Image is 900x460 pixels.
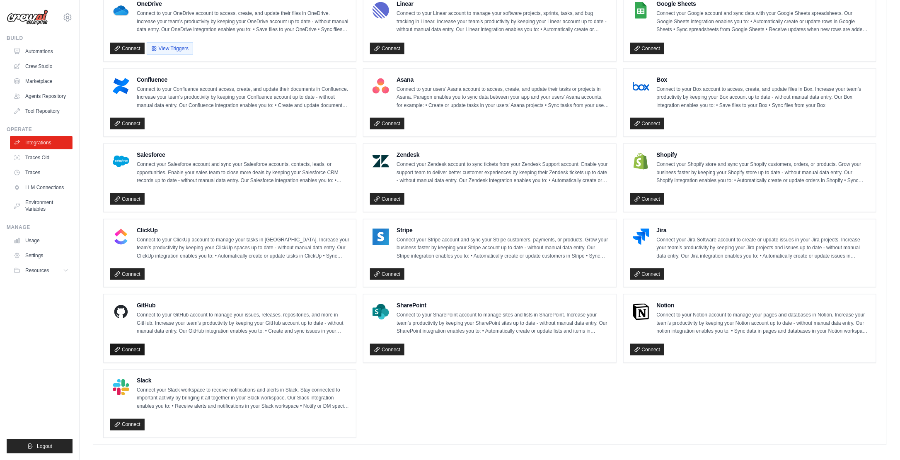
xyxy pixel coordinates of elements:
a: Connect [370,118,404,129]
img: Jira Logo [633,229,649,245]
img: ClickUp Logo [113,229,129,245]
div: Operate [7,126,73,133]
img: Box Logo [633,78,649,95]
p: Connect your Google account and sync data with your Google Sheets spreadsheets. Our Google Sheets... [657,10,869,34]
a: Connect [370,43,404,54]
img: Google Sheets Logo [633,2,649,19]
a: Connect [630,118,665,129]
a: Connect [110,419,145,431]
button: Resources [10,264,73,277]
img: Logo [7,10,48,25]
a: Connect [630,43,665,54]
p: Connect to your SharePoint account to manage sites and lists in SharePoint. Increase your team’s ... [397,311,609,336]
img: Confluence Logo [113,78,129,95]
img: Zendesk Logo [373,153,389,170]
p: Connect to your GitHub account to manage your issues, releases, repositories, and more in GitHub.... [137,311,349,336]
img: Stripe Logo [373,229,389,245]
p: Connect to your OneDrive account to access, create, and update their files in OneDrive. Increase ... [137,10,349,34]
a: Connect [110,118,145,129]
img: OneDrive Logo [113,2,129,19]
a: Tool Repository [10,105,73,118]
p: Connect to your users’ Asana account to access, create, and update their tasks or projects in Asa... [397,85,609,110]
a: Connect [110,268,145,280]
a: Connect [110,193,145,205]
a: Agents Repository [10,90,73,103]
p: Connect your Shopify store and sync your Shopify customers, orders, or products. Grow your busine... [657,161,869,185]
a: Connect [110,344,145,355]
img: Shopify Logo [633,153,649,170]
img: GitHub Logo [113,304,129,320]
img: Notion Logo [633,304,649,320]
p: Connect your Stripe account and sync your Stripe customers, payments, or products. Grow your busi... [397,236,609,260]
div: Build [7,35,73,41]
p: Connect to your Box account to access, create, and update files in Box. Increase your team’s prod... [657,85,869,110]
p: Connect your Slack workspace to receive notifications and alerts in Slack. Stay connected to impo... [137,387,349,411]
img: Slack Logo [113,379,129,396]
h4: Shopify [657,151,869,159]
p: Connect to your Linear account to manage your software projects, sprints, tasks, and bug tracking... [397,10,609,34]
a: Marketplace [10,75,73,88]
h4: Zendesk [397,151,609,159]
a: Connect [370,344,404,355]
h4: Salesforce [137,151,349,159]
h4: SharePoint [397,301,609,309]
img: Linear Logo [373,2,389,19]
img: SharePoint Logo [373,304,389,320]
p: Connect to your Notion account to manage your pages and databases in Notion. Increase your team’s... [657,311,869,336]
p: Connect to your ClickUp account to manage your tasks in [GEOGRAPHIC_DATA]. Increase your team’s p... [137,236,349,260]
a: Traces [10,166,73,179]
p: Connect to your Confluence account access, create, and update their documents in Confluence. Incr... [137,85,349,110]
a: Automations [10,45,73,58]
a: Environment Variables [10,196,73,216]
h4: Slack [137,377,349,385]
p: Connect your Salesforce account and sync your Salesforce accounts, contacts, leads, or opportunit... [137,161,349,185]
a: Settings [10,249,73,262]
a: Connect [370,193,404,205]
p: Connect your Jira Software account to create or update issues in your Jira projects. Increase you... [657,236,869,260]
a: Connect [110,43,145,54]
a: LLM Connections [10,181,73,194]
a: Traces Old [10,151,73,164]
h4: Asana [397,75,609,84]
span: Resources [25,267,49,274]
img: Asana Logo [373,78,389,95]
h4: ClickUp [137,226,349,234]
a: Connect [630,268,665,280]
h4: Confluence [137,75,349,84]
p: Connect your Zendesk account to sync tickets from your Zendesk Support account. Enable your suppo... [397,161,609,185]
button: Logout [7,439,73,453]
h4: Box [657,75,869,84]
a: Connect [370,268,404,280]
a: Connect [630,193,665,205]
span: Logout [37,443,52,450]
a: Crew Studio [10,60,73,73]
h4: Stripe [397,226,609,234]
a: Usage [10,234,73,247]
img: Salesforce Logo [113,153,129,170]
button: View Triggers [147,42,193,55]
h4: Jira [657,226,869,234]
h4: GitHub [137,301,349,309]
a: Integrations [10,136,73,149]
div: Manage [7,224,73,231]
a: Connect [630,344,665,355]
h4: Notion [657,301,869,309]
